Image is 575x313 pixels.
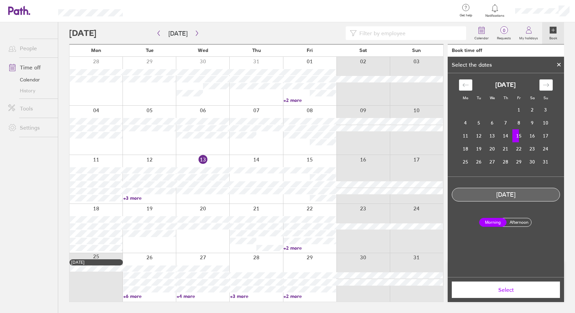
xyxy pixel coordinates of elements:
[526,103,539,116] td: Saturday, August 2, 2025
[412,48,421,53] span: Sun
[526,116,539,129] td: Saturday, August 9, 2025
[539,116,552,129] td: Sunday, August 10, 2025
[283,293,336,299] a: +2 more
[545,34,561,40] label: Book
[512,142,526,155] td: Friday, August 22, 2025
[123,293,176,299] a: +6 more
[230,293,283,299] a: +3 more
[3,61,58,74] a: Time off
[486,142,499,155] td: Wednesday, August 20, 2025
[283,245,336,251] a: +2 more
[359,48,367,53] span: Sat
[452,282,560,298] button: Select
[71,260,121,265] div: [DATE]
[463,95,468,100] small: Mo
[472,129,486,142] td: Tuesday, August 12, 2025
[452,191,560,198] div: [DATE]
[486,155,499,168] td: Wednesday, August 27, 2025
[512,155,526,168] td: Friday, August 29, 2025
[472,142,486,155] td: Tuesday, August 19, 2025
[505,218,533,226] label: Afternoon
[493,34,515,40] label: Requests
[479,218,507,227] label: Morning
[91,48,101,53] span: Mon
[283,97,336,103] a: +2 more
[539,103,552,116] td: Sunday, August 3, 2025
[515,22,542,44] a: My holidays
[499,116,512,129] td: Thursday, August 7, 2025
[493,28,515,33] span: 0
[123,195,176,201] a: +3 more
[526,142,539,155] td: Saturday, August 23, 2025
[459,155,472,168] td: Monday, August 25, 2025
[499,129,512,142] td: Thursday, August 14, 2025
[542,22,564,44] a: Book
[198,48,208,53] span: Wed
[530,95,535,100] small: Sa
[495,81,516,89] strong: [DATE]
[3,85,58,96] a: History
[3,121,58,134] a: Settings
[486,129,499,142] td: Wednesday, August 13, 2025
[252,48,261,53] span: Thu
[493,22,515,44] a: 0Requests
[455,13,477,17] span: Get help
[484,14,506,18] span: Notifications
[307,48,313,53] span: Fri
[459,142,472,155] td: Monday, August 18, 2025
[146,48,154,53] span: Tue
[451,73,560,177] div: Calendar
[517,95,521,100] small: Fr
[457,287,555,293] span: Select
[459,79,472,91] div: Move backward to switch to the previous month.
[484,3,506,18] a: Notifications
[459,129,472,142] td: Monday, August 11, 2025
[503,95,508,100] small: Th
[459,116,472,129] td: Monday, August 4, 2025
[544,95,548,100] small: Su
[512,129,526,142] td: Selected. Friday, August 15, 2025
[539,79,553,91] div: Move forward to switch to the next month.
[526,129,539,142] td: Saturday, August 16, 2025
[539,155,552,168] td: Sunday, August 31, 2025
[539,129,552,142] td: Sunday, August 17, 2025
[486,116,499,129] td: Wednesday, August 6, 2025
[470,22,493,44] a: Calendar
[490,95,495,100] small: We
[499,142,512,155] td: Thursday, August 21, 2025
[448,62,496,68] div: Select the dates
[470,34,493,40] label: Calendar
[357,27,462,40] input: Filter by employee
[177,293,229,299] a: +4 more
[472,155,486,168] td: Tuesday, August 26, 2025
[3,102,58,115] a: Tools
[512,116,526,129] td: Friday, August 8, 2025
[539,142,552,155] td: Sunday, August 24, 2025
[472,116,486,129] td: Tuesday, August 5, 2025
[499,155,512,168] td: Thursday, August 28, 2025
[512,103,526,116] td: Friday, August 1, 2025
[477,95,481,100] small: Tu
[3,74,58,85] a: Calendar
[163,28,193,39] button: [DATE]
[526,155,539,168] td: Saturday, August 30, 2025
[452,48,482,53] div: Book time off
[3,41,58,55] a: People
[515,34,542,40] label: My holidays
